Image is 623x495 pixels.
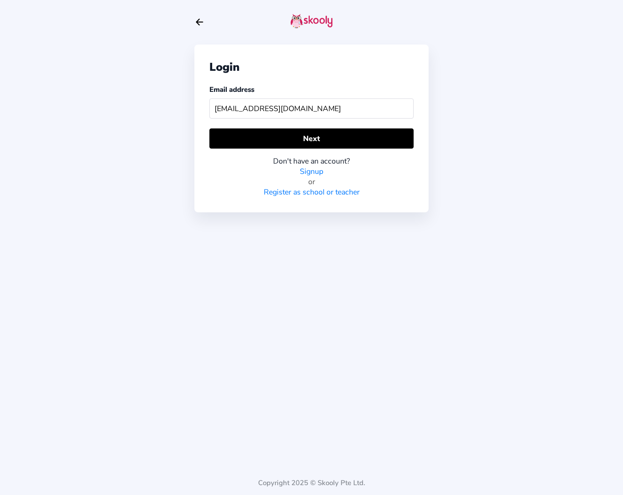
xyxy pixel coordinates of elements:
[209,156,414,166] div: Don't have an account?
[209,177,414,187] div: or
[264,187,360,197] a: Register as school or teacher
[194,17,205,27] button: arrow back outline
[209,85,254,94] label: Email address
[209,98,414,119] input: Your email address
[209,60,414,75] div: Login
[209,128,414,149] button: Next
[300,166,323,177] a: Signup
[290,14,333,29] img: skooly-logo.png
